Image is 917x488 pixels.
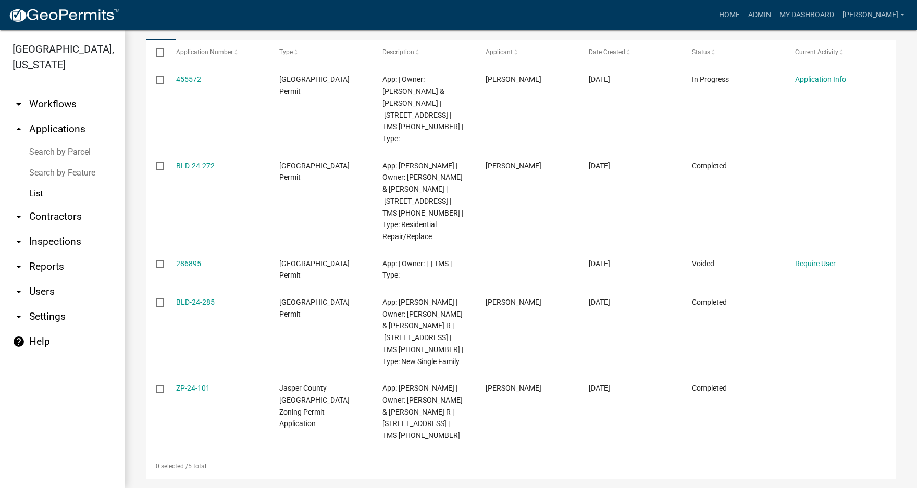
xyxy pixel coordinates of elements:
[589,384,610,392] span: 05/13/2024
[382,161,463,241] span: App: Charles Padgett | Owner: HAYES RICHARD T & TRACIE R | 1330 PLANTATION DR | TMS 040-14-01-008...
[838,5,909,25] a: [PERSON_NAME]
[795,259,836,268] a: Require User
[382,384,463,440] span: App: Abigail Hayes | Owner: HAYES RICHARD T & TRACIE R | 1330 PLANTATION DR Unit 101 | TMS 040-14...
[589,298,610,306] span: 05/13/2024
[176,384,210,392] a: ZP-24-101
[486,48,513,56] span: Applicant
[13,235,25,248] i: arrow_drop_down
[13,210,25,223] i: arrow_drop_down
[785,40,888,65] datatable-header-cell: Current Activity
[589,48,625,56] span: Date Created
[692,161,727,170] span: Completed
[279,259,350,280] span: Jasper County Building Permit
[146,453,896,479] div: 5 total
[382,75,463,143] span: App: | Owner: HAYES RICHARD T & TRACIE R | 1330 PLANTATION DR | TMS 040-14-01-008 | Type:
[373,40,476,65] datatable-header-cell: Description
[476,40,579,65] datatable-header-cell: Applicant
[589,75,610,83] span: 07/28/2025
[13,123,25,135] i: arrow_drop_up
[176,298,215,306] a: BLD-24-285
[775,5,838,25] a: My Dashboard
[692,259,714,268] span: Voided
[382,298,463,366] span: App: Abigail Hayes | Owner: HAYES RICHARD T & TRACIE R | 1330 PLANTATION DR Unit 101 | TMS 040-14...
[269,40,372,65] datatable-header-cell: Type
[382,48,414,56] span: Description
[589,259,610,268] span: 07/18/2024
[146,40,166,65] datatable-header-cell: Select
[744,5,775,25] a: Admin
[13,98,25,110] i: arrow_drop_down
[682,40,785,65] datatable-header-cell: Status
[176,161,215,170] a: BLD-24-272
[795,48,838,56] span: Current Activity
[692,298,727,306] span: Completed
[176,75,201,83] a: 455572
[279,298,350,318] span: Jasper County Building Permit
[589,161,610,170] span: 07/18/2024
[715,5,744,25] a: Home
[279,161,350,182] span: Jasper County Building Permit
[13,310,25,323] i: arrow_drop_down
[13,260,25,273] i: arrow_drop_down
[279,48,293,56] span: Type
[279,75,350,95] span: Jasper County Building Permit
[692,75,729,83] span: In Progress
[579,40,682,65] datatable-header-cell: Date Created
[486,75,541,83] span: Abigail Hayes
[795,75,846,83] a: Application Info
[166,40,269,65] datatable-header-cell: Application Number
[176,259,201,268] a: 286895
[382,259,452,280] span: App: | Owner: | | TMS | Type:
[486,161,541,170] span: Charles Padgett
[486,298,541,306] span: Abigail Hayes
[279,384,350,428] span: Jasper County SC Zoning Permit Application
[692,48,710,56] span: Status
[176,48,233,56] span: Application Number
[13,335,25,348] i: help
[156,462,188,470] span: 0 selected /
[486,384,541,392] span: Abigail Hayes
[692,384,727,392] span: Completed
[13,285,25,298] i: arrow_drop_down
